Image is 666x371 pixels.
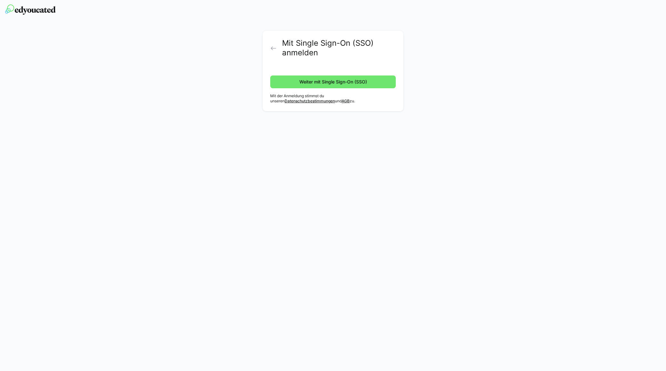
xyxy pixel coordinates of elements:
[342,99,350,103] a: AGB
[5,4,56,15] img: edyoucated
[270,93,396,104] p: Mit der Anmeldung stimmst du unseren und zu.
[282,38,396,58] h2: Mit Single Sign-On (SSO) anmelden
[270,75,396,88] button: Weiter mit Single Sign-On (SSO)
[285,99,335,103] a: Datenschutzbestimmungen
[298,79,368,85] span: Weiter mit Single Sign-On (SSO)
